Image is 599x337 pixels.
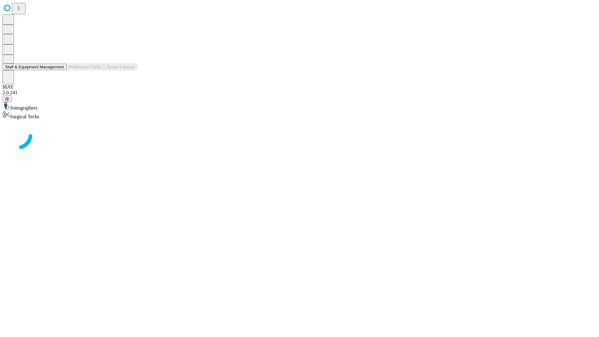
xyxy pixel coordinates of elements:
[2,90,597,95] div: 2.0.241
[104,64,137,70] button: Tenant Params
[2,102,597,111] div: Sonographers
[2,64,66,70] button: Staff & Equipment Management
[2,95,12,102] button: @
[66,64,104,70] button: Preference Cards
[5,96,9,101] span: @
[2,84,597,90] div: MAY
[2,111,597,120] div: Surgical Techs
